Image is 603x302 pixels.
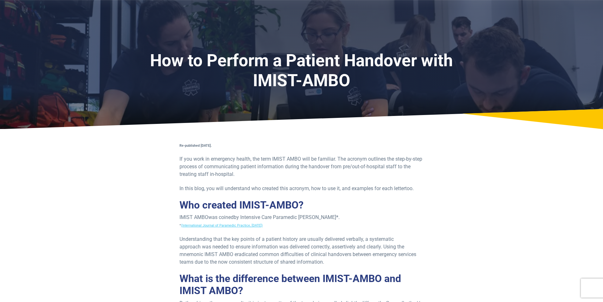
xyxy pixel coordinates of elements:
span: was coined [208,214,234,220]
p: Understanding that the key points of a patient history are usually delivered verbally, a systemat... [179,235,424,266]
span: too [405,185,412,191]
span: by Intensive Care Paramedic [PERSON_NAME]*. [234,214,340,220]
a: (International Journal of Paramedic Practice, [DATE]) [181,223,263,228]
span: IMIST AMBO [179,214,208,220]
span: If you work in emergency health, the term IMIST AMBO will be familiar. The acronym outlines the s... [179,156,422,177]
span: Who created IMIST-AMBO? [179,199,304,211]
h1: How to Perform a Patient Handover with IMIST-AMBO [138,51,465,91]
span: In this blog, you will understand who created this acronym, how to use it, and examples for each ... [179,185,405,191]
strong: Re-published [DATE]. [179,144,212,148]
h2: What is the difference between IMIST-AMBO and IMIST AMBO? [179,273,424,297]
span: . [412,185,414,191]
